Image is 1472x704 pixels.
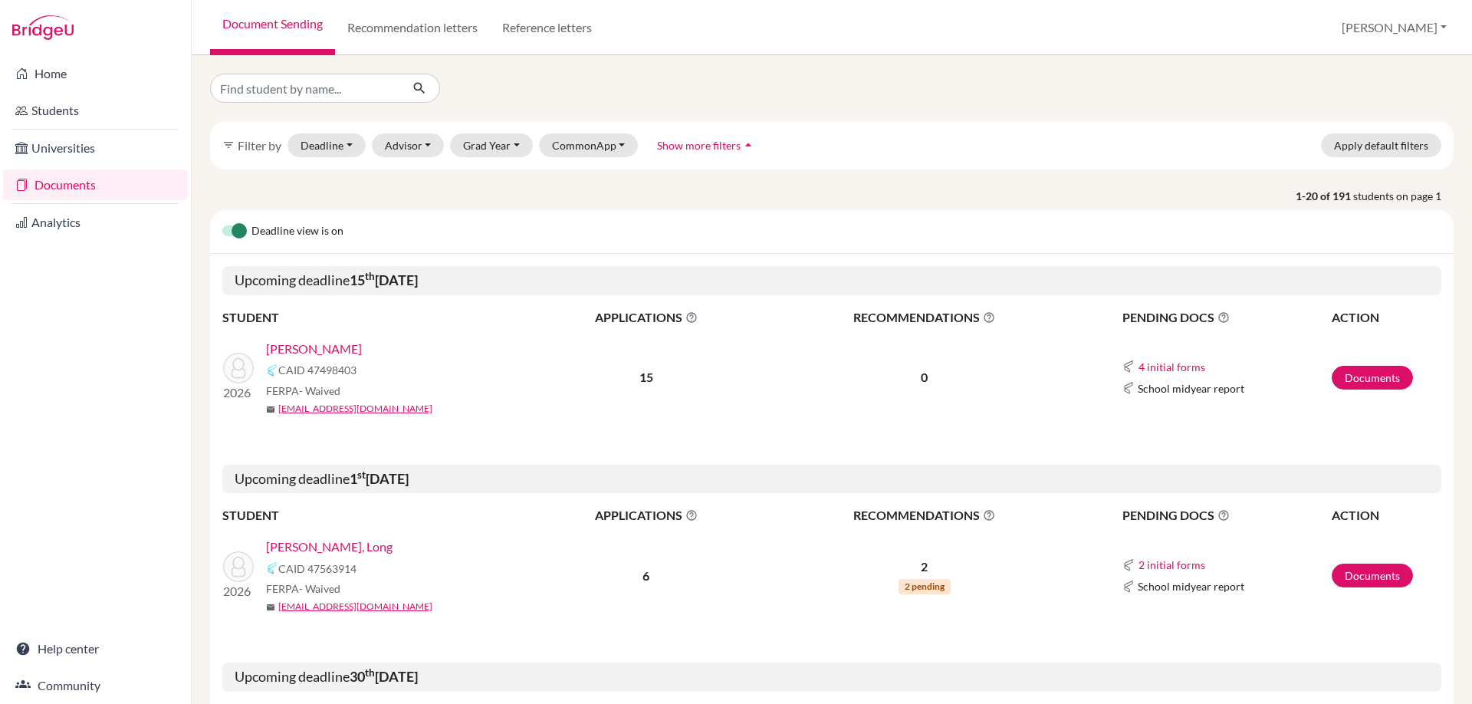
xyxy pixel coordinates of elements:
span: Deadline view is on [251,222,343,241]
input: Find student by name... [210,74,400,103]
span: CAID 47498403 [278,362,356,378]
button: Apply default filters [1321,133,1441,157]
th: ACTION [1331,505,1441,525]
span: RECOMMENDATIONS [764,308,1085,327]
a: [PERSON_NAME], Long [266,538,393,556]
button: Grad Year [450,133,533,157]
a: Documents [3,169,188,200]
a: Documents [1332,564,1413,587]
button: Deadline [287,133,366,157]
span: APPLICATIONS [530,308,763,327]
p: 2026 [223,383,254,402]
span: Show more filters [657,139,741,152]
span: PENDING DOCS [1122,308,1330,327]
button: Advisor [372,133,445,157]
button: 2 initial forms [1138,556,1206,574]
h5: Upcoming deadline [222,266,1441,295]
span: mail [266,405,275,414]
b: 15 [639,370,653,384]
b: 15 [DATE] [350,271,418,288]
img: Vuong, Jack [223,353,254,383]
th: STUDENT [222,505,529,525]
img: Common App logo [1122,581,1135,593]
b: 1 [DATE] [350,470,409,487]
span: students on page 1 [1353,188,1454,204]
button: CommonApp [539,133,639,157]
span: School midyear report [1138,578,1244,594]
span: Filter by [238,138,281,153]
p: 2026 [223,582,254,600]
span: - Waived [299,384,340,397]
sup: th [365,666,375,679]
h5: Upcoming deadline [222,663,1441,692]
span: - Waived [299,582,340,595]
th: STUDENT [222,308,529,327]
img: Common App logo [266,364,278,377]
a: Help center [3,633,188,664]
a: Documents [1332,366,1413,390]
span: RECOMMENDATIONS [764,506,1085,525]
span: School midyear report [1138,380,1244,396]
a: [EMAIL_ADDRESS][DOMAIN_NAME] [278,600,432,614]
a: Students [3,95,188,126]
sup: th [365,270,375,282]
button: 4 initial forms [1138,358,1206,376]
a: Home [3,58,188,89]
img: Common App logo [1122,559,1135,571]
img: Common App logo [266,562,278,574]
button: [PERSON_NAME] [1335,13,1454,42]
strong: 1-20 of 191 [1296,188,1353,204]
h5: Upcoming deadline [222,465,1441,494]
img: Common App logo [1122,382,1135,394]
p: 2 [764,558,1085,576]
p: 0 [764,368,1085,387]
a: [PERSON_NAME] [266,340,362,358]
img: Common App logo [1122,360,1135,373]
span: CAID 47563914 [278,561,356,577]
span: FERPA [266,581,340,597]
i: arrow_drop_up [741,137,756,153]
img: Bridge-U [12,15,74,40]
i: filter_list [222,139,235,151]
a: [EMAIL_ADDRESS][DOMAIN_NAME] [278,402,432,416]
span: FERPA [266,383,340,399]
a: Community [3,670,188,701]
b: 6 [642,568,649,583]
a: Universities [3,133,188,163]
span: 2 pending [899,579,951,594]
span: mail [266,603,275,612]
th: ACTION [1331,308,1441,327]
sup: st [357,469,366,481]
span: PENDING DOCS [1122,506,1330,525]
button: Show more filtersarrow_drop_up [644,133,769,157]
a: Analytics [3,207,188,238]
span: APPLICATIONS [530,506,763,525]
img: Hoang, Long [223,551,254,582]
b: 30 [DATE] [350,668,418,685]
